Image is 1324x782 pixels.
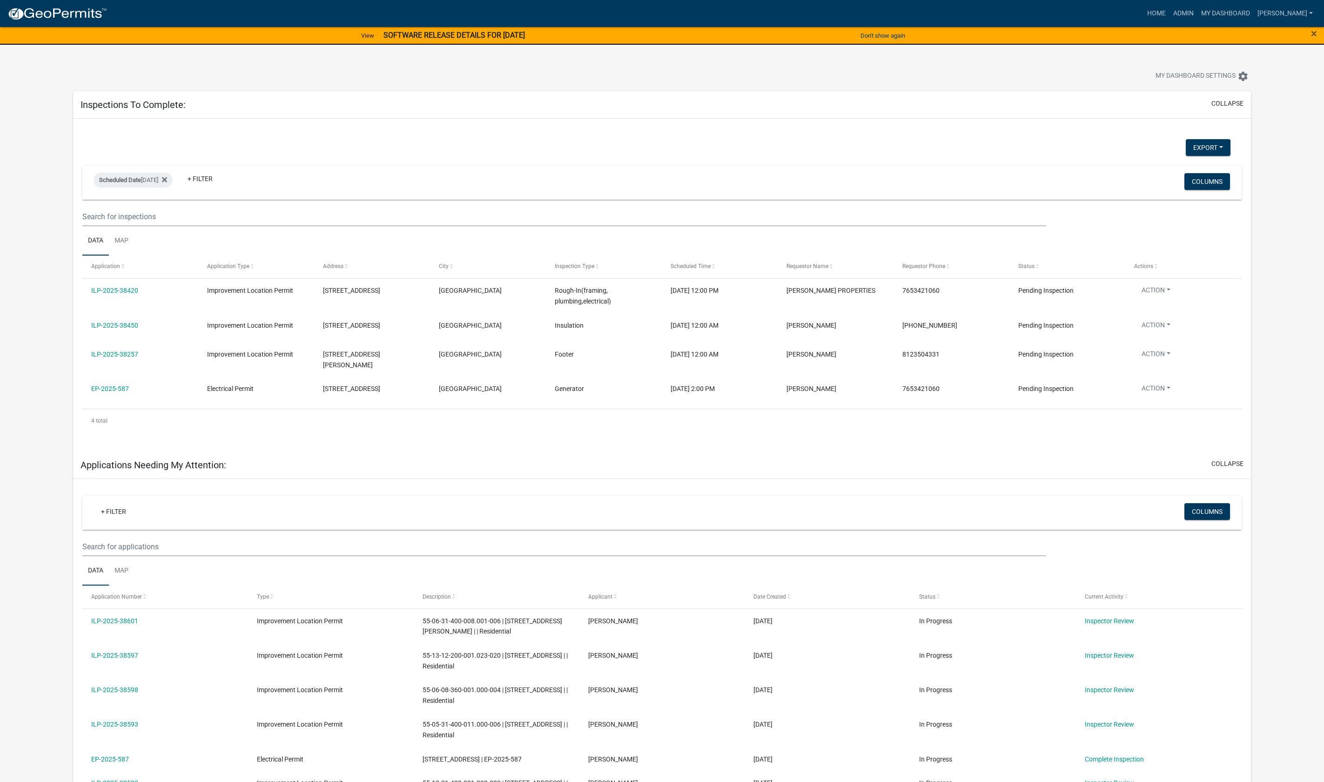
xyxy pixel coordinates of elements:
[588,652,638,659] span: Myra Johnson
[423,652,568,670] span: 55-13-12-200-001.023-020 | 3082 E INDIAN SUMMER LN | | Residential
[1184,503,1230,520] button: Columns
[91,385,129,392] a: EP-2025-587
[919,617,952,625] span: In Progress
[94,503,134,520] a: + Filter
[1125,256,1241,278] datatable-header-cell: Actions
[91,263,120,270] span: Application
[1311,28,1317,39] button: Close
[323,322,380,329] span: 2321 E NOTTINGHAM LN
[1311,27,1317,40] span: ×
[91,686,138,694] a: ILP-2025-38598
[82,207,1046,226] input: Search for inspections
[257,652,343,659] span: Improvement Location Permit
[778,256,894,278] datatable-header-cell: Requestor Name
[1134,384,1178,397] button: Action
[1134,349,1178,363] button: Action
[439,287,502,294] span: MARTINSVILLE
[1134,285,1178,299] button: Action
[91,322,138,329] a: ILP-2025-38450
[73,119,1251,452] div: collapse
[323,287,380,294] span: 2930 SOUTHAMPTON DR
[902,287,940,294] span: 7653421060
[753,755,773,763] span: 08/27/2025
[109,226,134,256] a: Map
[1018,287,1074,294] span: Pending Inspection
[423,686,568,704] span: 55-06-08-360-001.000-004 | 4663 E SHADY LN | | Residential
[1085,686,1134,694] a: Inspector Review
[745,586,910,608] datatable-header-cell: Date Created
[1211,99,1243,108] button: collapse
[430,256,546,278] datatable-header-cell: City
[82,256,198,278] datatable-header-cell: Application
[257,755,303,763] span: Electrical Permit
[91,755,129,763] a: EP-2025-587
[786,351,836,358] span: MICHAEL MUSGROVE
[555,322,584,329] span: Insulation
[1211,459,1243,469] button: collapse
[753,652,773,659] span: 09/04/2025
[1156,71,1236,82] span: My Dashboard Settings
[1018,351,1074,358] span: Pending Inspection
[99,176,141,183] span: Scheduled Date
[671,351,719,358] span: 09/08/2025, 12:00 AM
[1085,593,1123,600] span: Current Activity
[1197,5,1254,22] a: My Dashboard
[207,287,293,294] span: Improvement Location Permit
[207,263,249,270] span: Application Type
[257,617,343,625] span: Improvement Location Permit
[180,170,220,187] a: + Filter
[314,256,430,278] datatable-header-cell: Address
[323,351,380,369] span: 10334 N JAMES CREEK CT
[91,287,138,294] a: ILP-2025-38420
[82,537,1046,556] input: Search for applications
[919,721,952,728] span: In Progress
[546,256,662,278] datatable-header-cell: Inspection Type
[439,385,502,392] span: MARTINSVILLE
[857,28,909,43] button: Don't show again
[91,617,138,625] a: ILP-2025-38601
[423,593,451,600] span: Description
[919,686,952,694] span: In Progress
[207,385,254,392] span: Electrical Permit
[919,755,952,763] span: In Progress
[588,593,612,600] span: Applicant
[91,351,138,358] a: ILP-2025-38257
[786,287,875,294] span: FAULKENBURG PROPERTIES
[1018,385,1074,392] span: Pending Inspection
[91,652,138,659] a: ILP-2025-38597
[439,322,502,329] span: MARTINSVILLE
[248,586,414,608] datatable-header-cell: Type
[894,256,1009,278] datatable-header-cell: Requestor Phone
[357,28,378,43] a: View
[323,385,380,392] span: 1440 BEECH GROVE CT
[423,755,522,763] span: 1440 BEECH GROVE CT | EP-2025-587
[662,256,778,278] datatable-header-cell: Scheduled Time
[1009,256,1125,278] datatable-header-cell: Status
[910,586,1076,608] datatable-header-cell: Status
[82,226,109,256] a: Data
[1018,322,1074,329] span: Pending Inspection
[786,385,836,392] span: Tim
[82,556,109,586] a: Data
[1148,67,1256,85] button: My Dashboard Settingssettings
[902,351,940,358] span: 8123504331
[1237,71,1249,82] i: settings
[423,617,562,635] span: 55-06-31-400-008.001-006 | 6143 N JENNIFER LYNN LN | | Residential
[919,593,935,600] span: Status
[753,686,773,694] span: 09/03/2025
[919,652,952,659] span: In Progress
[786,263,828,270] span: Requestor Name
[671,263,711,270] span: Scheduled Time
[902,385,940,392] span: 7653421060
[588,755,638,763] span: Tim
[198,256,314,278] datatable-header-cell: Application Type
[588,686,638,694] span: David Burns
[323,263,343,270] span: Address
[1085,617,1134,625] a: Inspector Review
[1134,263,1153,270] span: Actions
[1169,5,1197,22] a: Admin
[555,351,574,358] span: Footer
[414,586,579,608] datatable-header-cell: Description
[753,721,773,728] span: 08/28/2025
[81,459,226,471] h5: Applications Needing My Attention:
